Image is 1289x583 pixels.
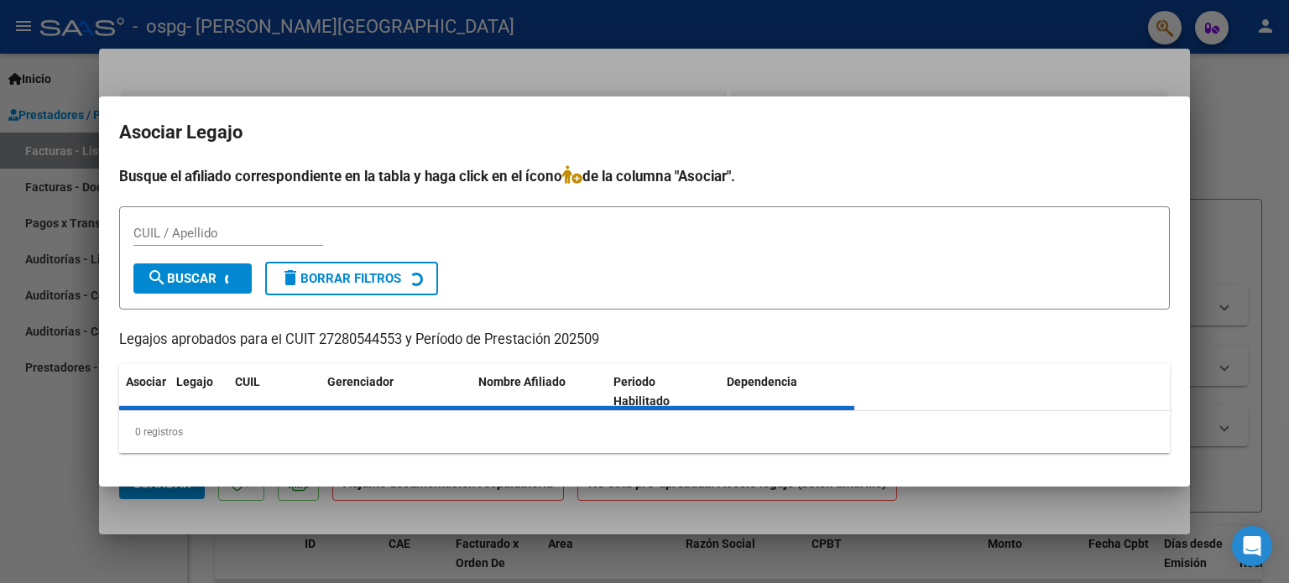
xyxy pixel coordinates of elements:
span: Legajo [176,375,213,388]
datatable-header-cell: Periodo Habilitado [607,364,720,419]
span: Periodo Habilitado [613,375,670,408]
span: Buscar [147,271,217,286]
span: Dependencia [727,375,797,388]
span: Nombre Afiliado [478,375,566,388]
p: Legajos aprobados para el CUIT 27280544553 y Período de Prestación 202509 [119,330,1170,351]
datatable-header-cell: Nombre Afiliado [472,364,607,419]
datatable-header-cell: Dependencia [720,364,855,419]
datatable-header-cell: CUIL [228,364,321,419]
h4: Busque el afiliado correspondiente en la tabla y haga click en el ícono de la columna "Asociar". [119,165,1170,187]
span: Asociar [126,375,166,388]
button: Buscar [133,263,252,294]
h2: Asociar Legajo [119,117,1170,148]
div: Open Intercom Messenger [1232,526,1272,566]
button: Borrar Filtros [265,262,438,295]
mat-icon: delete [280,268,300,288]
span: Gerenciador [327,375,394,388]
mat-icon: search [147,268,167,288]
span: Borrar Filtros [280,271,401,286]
datatable-header-cell: Asociar [119,364,170,419]
div: 0 registros [119,411,1170,453]
datatable-header-cell: Gerenciador [321,364,472,419]
span: CUIL [235,375,260,388]
datatable-header-cell: Legajo [170,364,228,419]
